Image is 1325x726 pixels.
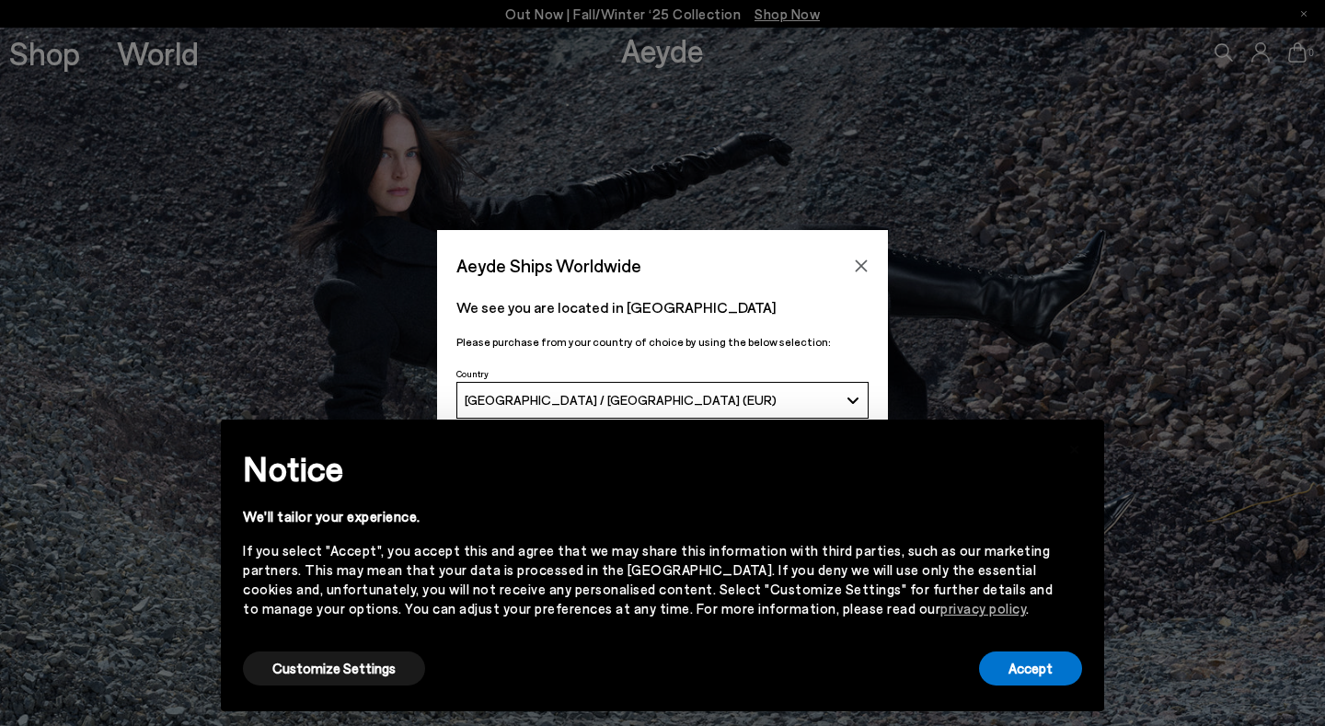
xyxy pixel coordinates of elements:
[940,600,1026,617] a: privacy policy
[847,252,875,280] button: Close
[456,296,869,318] p: We see you are located in [GEOGRAPHIC_DATA]
[243,651,425,686] button: Customize Settings
[1053,425,1097,469] button: Close this notice
[243,444,1053,492] h2: Notice
[456,368,489,379] span: Country
[456,333,869,351] p: Please purchase from your country of choice by using the below selection:
[456,249,641,282] span: Aeyde Ships Worldwide
[243,541,1053,618] div: If you select "Accept", you accept this and agree that we may share this information with third p...
[1068,433,1081,460] span: ×
[243,507,1053,526] div: We'll tailor your experience.
[979,651,1082,686] button: Accept
[465,392,777,408] span: [GEOGRAPHIC_DATA] / [GEOGRAPHIC_DATA] (EUR)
